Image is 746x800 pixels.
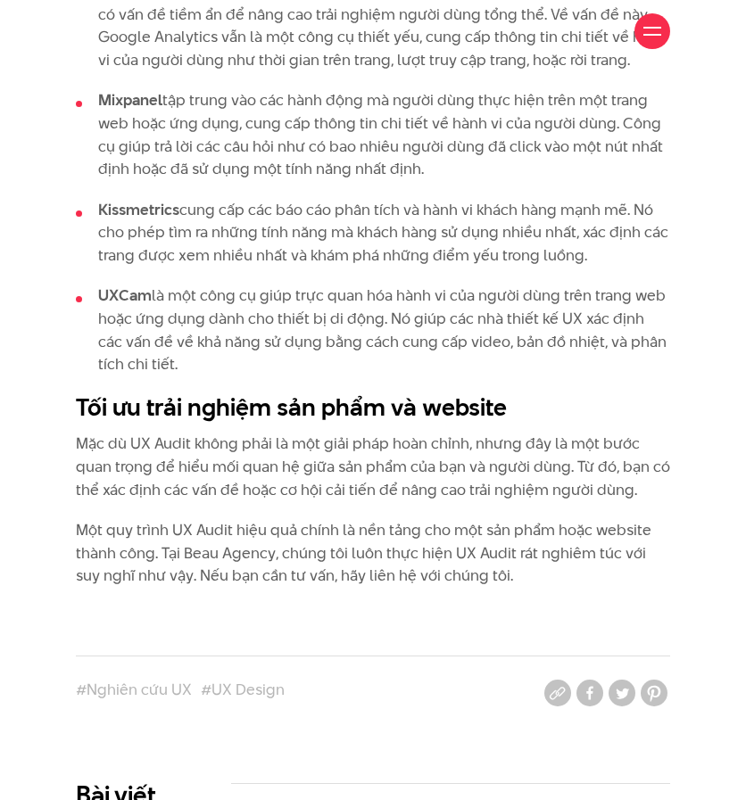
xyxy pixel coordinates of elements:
li: tập trung vào các hành động mà người dùng thực hiện trên một trang web hoặc ứng dụng, cung cấp th... [76,89,670,180]
strong: Kissmetrics [98,199,179,220]
h2: Tối ưu trải nghiệm sản phẩm và website [76,391,670,425]
strong: Mixpanel [98,89,162,111]
p: Mặc dù UX Audit không phải là một giải pháp hoàn chỉnh, nhưng đây là một bước quan trọng để hiểu ... [76,433,670,501]
li: cung cấp các báo cáo phân tích và hành vi khách hàng mạnh mẽ. Nó cho phép tìm ra những tính năng ... [76,199,670,268]
a: #Nghiên cứu UX [76,679,192,700]
li: là một công cụ giúp trực quan hóa hành vi của người dùng trên trang web hoặc ứng dụng dành cho th... [76,285,670,375]
a: #UX Design [201,679,285,700]
strong: UXCam [98,285,152,306]
p: Một quy trình UX Audit hiệu quả chính là nền tảng cho một sản phẩm hoặc website thành công. Tại B... [76,519,670,610]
